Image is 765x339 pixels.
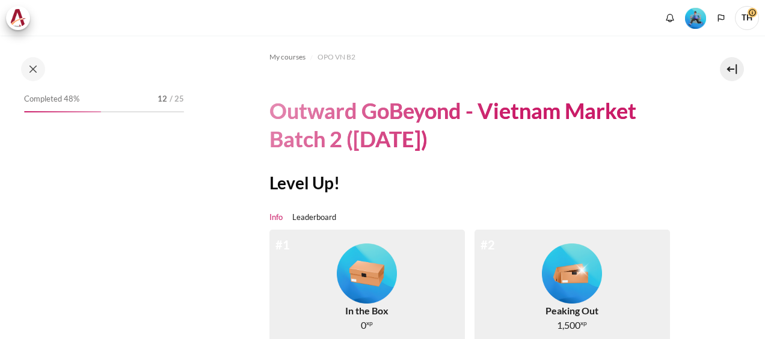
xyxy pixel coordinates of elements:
span: Completed 48% [24,93,79,105]
img: Level #3 [685,8,706,29]
div: Level #2 [542,239,602,304]
span: / 25 [170,93,184,105]
span: My courses [269,52,306,63]
a: OPO VN B2 [318,50,355,64]
span: xp [580,321,587,325]
a: Level #3 [680,7,711,29]
div: Peaking Out [545,304,598,318]
a: Leaderboard [292,212,336,224]
div: #1 [275,236,290,254]
div: Show notification window with no new notifications [661,9,679,27]
span: 12 [158,93,167,105]
span: TH [735,6,759,30]
div: #2 [481,236,495,254]
h2: Level Up! [269,172,680,194]
img: Level #2 [542,243,602,304]
button: Languages [712,9,730,27]
a: User menu [735,6,759,30]
span: 1,500 [557,318,580,332]
a: My courses [269,50,306,64]
nav: Navigation bar [269,47,680,67]
img: Level #1 [337,243,397,304]
img: Architeck [10,9,26,27]
span: OPO VN B2 [318,52,355,63]
span: xp [366,321,373,325]
a: Info [269,212,283,224]
h1: Outward GoBeyond - Vietnam Market Batch 2 ([DATE]) [269,97,680,153]
div: Level #1 [337,239,397,304]
div: Level #3 [685,7,706,29]
div: 48% [24,111,101,112]
span: 0 [361,318,366,332]
a: Architeck Architeck [6,6,36,30]
div: In the Box [345,304,389,318]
